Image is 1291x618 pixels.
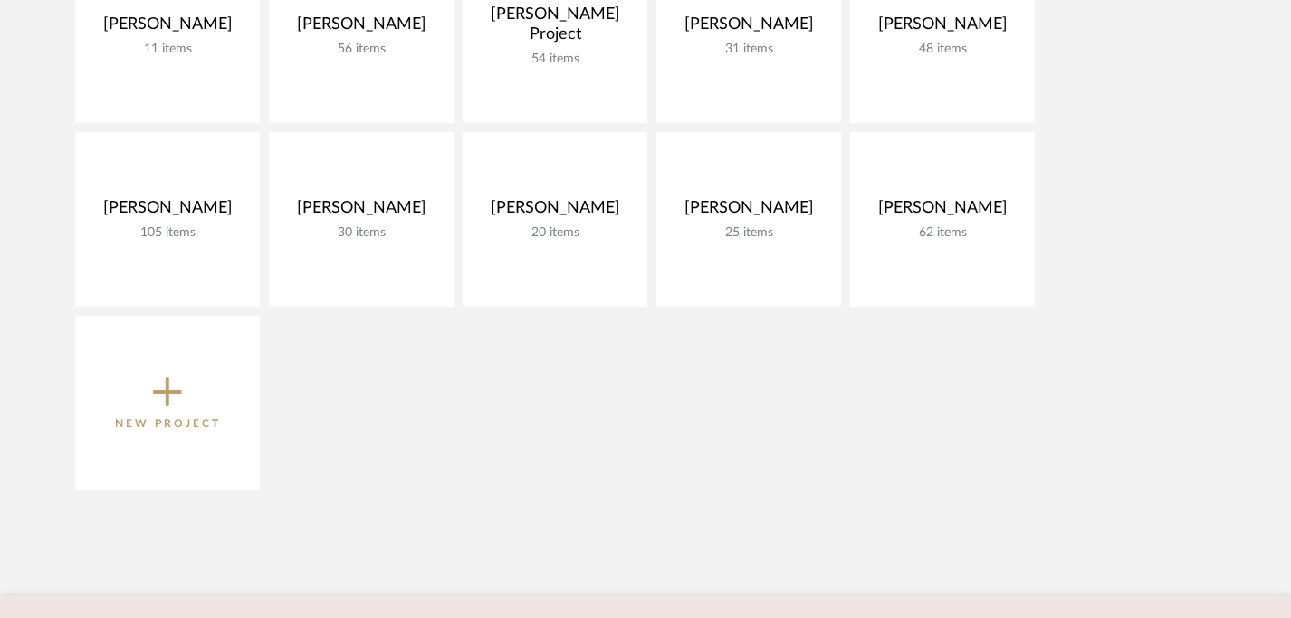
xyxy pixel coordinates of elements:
div: [PERSON_NAME] [671,14,827,42]
button: New Project [75,316,260,490]
div: [PERSON_NAME] [865,14,1020,42]
div: 56 items [283,42,439,57]
div: [PERSON_NAME] [865,198,1020,225]
div: 31 items [671,42,827,57]
div: [PERSON_NAME] [283,198,439,225]
div: 105 items [90,225,245,241]
div: 62 items [865,225,1020,241]
div: [PERSON_NAME] [283,14,439,42]
div: 11 items [90,42,245,57]
div: [PERSON_NAME] [90,14,245,42]
p: New Project [115,414,221,433]
div: 20 items [477,225,633,241]
div: 48 items [865,42,1020,57]
div: 30 items [283,225,439,241]
div: [PERSON_NAME] [90,198,245,225]
div: [PERSON_NAME] [477,198,633,225]
div: 25 items [671,225,827,241]
div: [PERSON_NAME] Project [477,5,633,52]
div: 54 items [477,52,633,67]
div: [PERSON_NAME] [671,198,827,225]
